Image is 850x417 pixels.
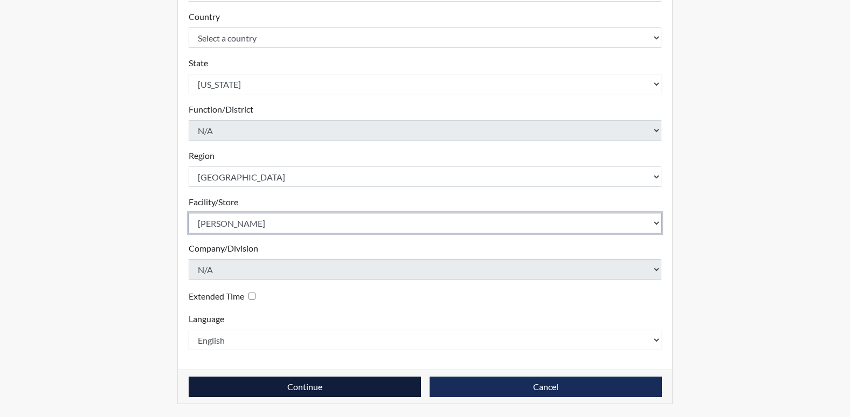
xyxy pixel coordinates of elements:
[189,312,224,325] label: Language
[430,377,662,397] button: Cancel
[189,103,253,116] label: Function/District
[189,196,238,208] label: Facility/Store
[189,242,258,255] label: Company/Division
[189,10,220,23] label: Country
[189,288,260,304] div: Checking this box will provide the interviewee with an accomodation of extra time to answer each ...
[189,57,208,69] label: State
[189,377,421,397] button: Continue
[189,149,215,162] label: Region
[189,290,244,303] label: Extended Time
